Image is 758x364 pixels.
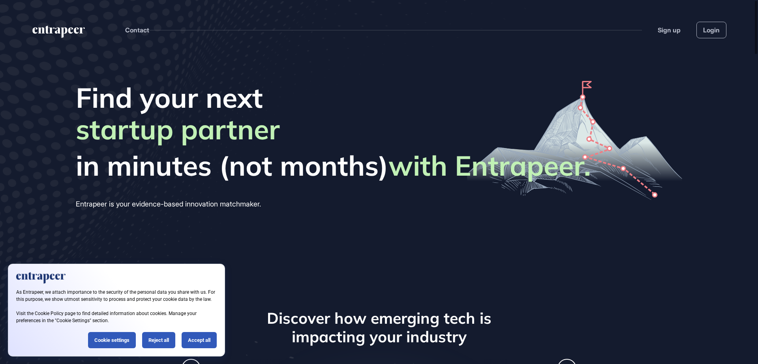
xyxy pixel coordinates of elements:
[76,149,591,182] span: in minutes (not months)
[32,26,86,41] a: entrapeer-logo
[76,113,280,149] span: startup partner
[182,328,576,346] h3: impacting your industry
[658,25,681,35] a: Sign up
[76,198,591,210] div: Entrapeer is your evidence-based innovation matchmaker.
[696,22,726,38] a: Login
[76,81,591,114] span: Find your next
[388,148,591,183] strong: with Entrapeer.
[125,25,149,35] button: Contact
[182,309,576,328] h3: Discover how emerging tech is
